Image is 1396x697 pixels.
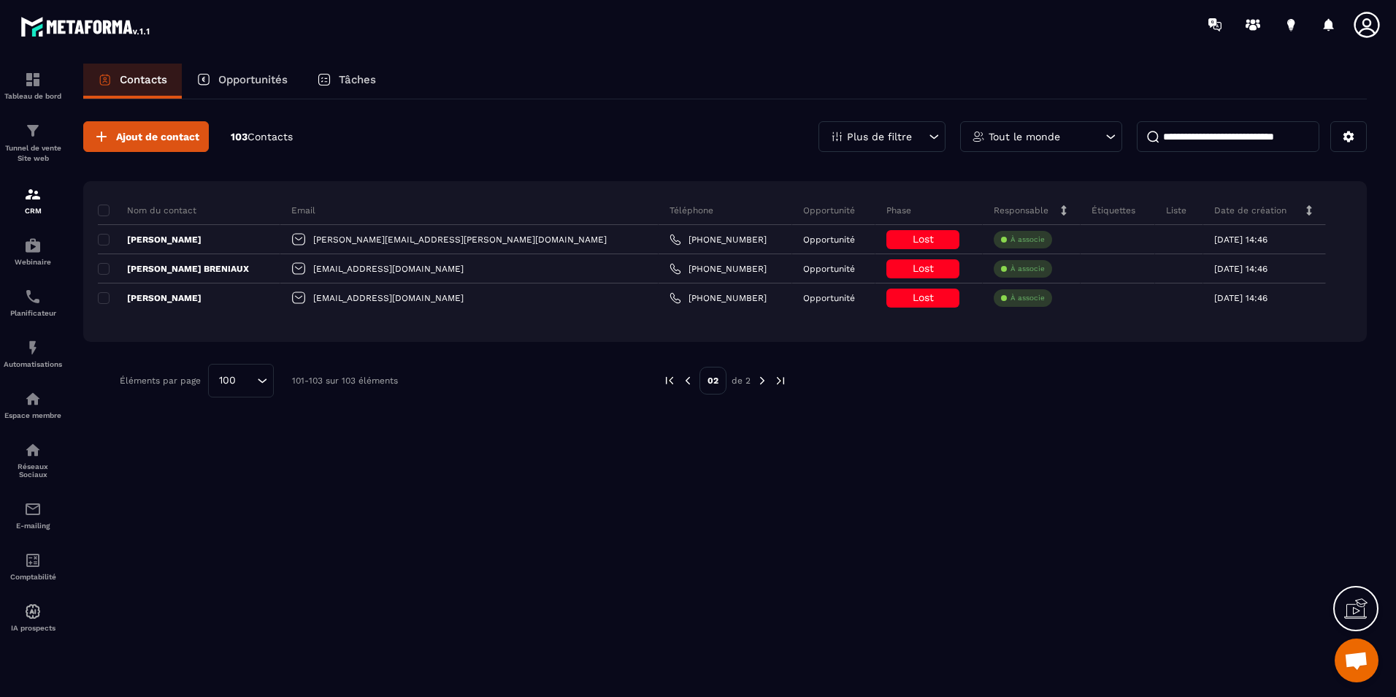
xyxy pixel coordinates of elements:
[847,132,912,142] p: Plus de filtre
[994,205,1048,216] p: Responsable
[913,233,934,245] span: Lost
[1214,205,1286,216] p: Date de création
[4,111,62,175] a: formationformationTunnel de vente Site web
[4,624,62,632] p: IA prospects
[774,374,787,387] img: next
[24,441,42,459] img: social-network
[218,73,288,86] p: Opportunités
[302,64,391,99] a: Tâches
[803,293,855,303] p: Opportunité
[670,263,767,275] a: [PHONE_NUMBER]
[4,277,62,328] a: schedulerschedulerPlanificateur
[24,603,42,620] img: automations
[83,121,209,152] button: Ajout de contact
[248,131,293,142] span: Contacts
[116,129,199,144] span: Ajout de contact
[1092,205,1135,216] p: Étiquettes
[4,462,62,479] p: Réseaux Sociaux
[20,13,152,39] img: logo
[1010,264,1045,274] p: À associe
[120,73,167,86] p: Contacts
[670,234,767,245] a: [PHONE_NUMBER]
[4,411,62,419] p: Espace membre
[803,264,855,274] p: Opportunité
[756,374,769,387] img: next
[886,205,911,216] p: Phase
[1214,264,1267,274] p: [DATE] 14:46
[208,364,274,397] div: Search for option
[291,205,315,216] p: Email
[4,207,62,215] p: CRM
[4,379,62,430] a: automationsautomationsEspace membre
[4,360,62,368] p: Automatisations
[98,292,202,304] p: [PERSON_NAME]
[670,292,767,304] a: [PHONE_NUMBER]
[292,376,398,386] p: 101-103 sur 103 éléments
[913,292,934,303] span: Lost
[4,309,62,317] p: Planificateur
[1335,639,1378,682] a: Ouvrir le chat
[24,552,42,569] img: accountant
[699,367,726,395] p: 02
[1214,293,1267,303] p: [DATE] 14:46
[4,522,62,530] p: E-mailing
[339,73,376,86] p: Tâches
[1214,235,1267,245] p: [DATE] 14:46
[24,71,42,88] img: formation
[913,262,934,274] span: Lost
[4,175,62,226] a: formationformationCRM
[83,64,182,99] a: Contacts
[670,205,713,216] p: Téléphone
[4,430,62,490] a: social-networksocial-networkRéseaux Sociaux
[214,373,241,389] span: 100
[24,288,42,305] img: scheduler
[182,64,302,99] a: Opportunités
[120,376,201,386] p: Éléments par page
[663,374,676,387] img: prev
[4,226,62,277] a: automationsautomationsWebinaire
[732,375,751,386] p: de 2
[24,237,42,254] img: automations
[4,328,62,379] a: automationsautomationsAutomatisations
[24,339,42,357] img: automations
[4,573,62,581] p: Comptabilité
[98,234,202,245] p: [PERSON_NAME]
[681,374,694,387] img: prev
[24,122,42,140] img: formation
[4,490,62,541] a: emailemailE-mailing
[989,132,1060,142] p: Tout le monde
[24,500,42,518] img: email
[4,541,62,592] a: accountantaccountantComptabilité
[4,258,62,266] p: Webinaire
[4,60,62,111] a: formationformationTableau de bord
[1010,235,1045,245] p: À associe
[241,373,253,389] input: Search for option
[803,235,855,245] p: Opportunité
[4,143,62,164] p: Tunnel de vente Site web
[24,390,42,408] img: automations
[24,186,42,203] img: formation
[98,205,196,216] p: Nom du contact
[803,205,855,216] p: Opportunité
[4,92,62,100] p: Tableau de bord
[231,130,293,144] p: 103
[1166,205,1186,216] p: Liste
[1010,293,1045,303] p: À associe
[98,263,249,275] p: [PERSON_NAME] BRENIAUX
